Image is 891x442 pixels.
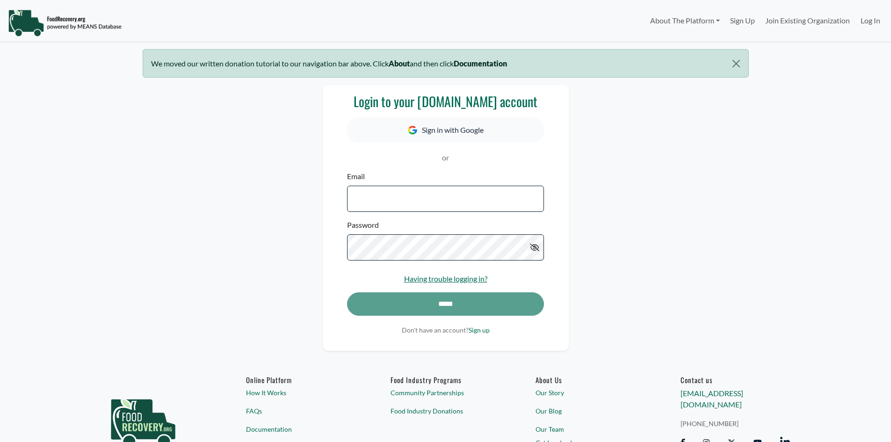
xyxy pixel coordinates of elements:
[347,219,379,231] label: Password
[536,376,645,384] a: About Us
[246,376,355,384] h6: Online Platform
[408,126,417,135] img: Google Icon
[760,11,855,30] a: Join Existing Organization
[855,11,885,30] a: Log In
[246,424,355,434] a: Documentation
[143,49,749,78] div: We moved our written donation tutorial to our navigation bar above. Click and then click
[724,50,748,78] button: Close
[725,11,760,30] a: Sign Up
[404,274,487,283] a: Having trouble logging in?
[391,376,500,384] h6: Food Industry Programs
[347,171,365,182] label: Email
[536,406,645,416] a: Our Blog
[454,59,507,68] b: Documentation
[347,152,543,163] p: or
[536,388,645,398] a: Our Story
[469,326,490,334] a: Sign up
[347,94,543,109] h3: Login to your [DOMAIN_NAME] account
[681,389,743,409] a: [EMAIL_ADDRESS][DOMAIN_NAME]
[389,59,410,68] b: About
[246,388,355,398] a: How It Works
[347,117,543,143] button: Sign in with Google
[391,388,500,398] a: Community Partnerships
[347,325,543,335] p: Don't have an account?
[681,376,790,384] h6: Contact us
[536,424,645,434] a: Our Team
[8,9,122,37] img: NavigationLogo_FoodRecovery-91c16205cd0af1ed486a0f1a7774a6544ea792ac00100771e7dd3ec7c0e58e41.png
[645,11,724,30] a: About The Platform
[246,406,355,416] a: FAQs
[681,419,790,428] a: [PHONE_NUMBER]
[391,406,500,416] a: Food Industry Donations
